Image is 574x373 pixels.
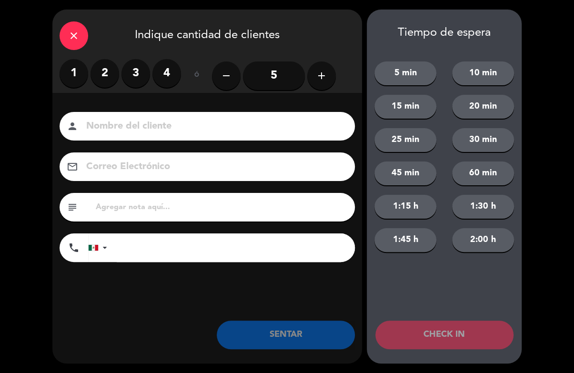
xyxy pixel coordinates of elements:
input: Correo Electrónico [85,159,342,175]
label: 1 [60,59,88,88]
button: 1:30 h [452,195,514,219]
button: 25 min [374,128,436,152]
button: 45 min [374,161,436,185]
label: 2 [91,59,119,88]
button: 15 min [374,95,436,119]
label: 4 [152,59,181,88]
button: remove [212,61,241,90]
input: Agregar nota aquí... [95,201,348,214]
i: phone [68,242,80,253]
button: 30 min [452,128,514,152]
button: 2:00 h [452,228,514,252]
div: Mexico (México): +52 [89,234,111,262]
button: CHECK IN [375,321,514,349]
i: add [316,70,327,81]
i: close [68,30,80,41]
i: remove [221,70,232,81]
div: Indique cantidad de clientes [52,10,362,59]
button: 10 min [452,61,514,85]
button: add [307,61,336,90]
label: 3 [121,59,150,88]
button: 1:45 h [374,228,436,252]
div: ó [181,59,212,92]
i: subject [67,202,78,213]
i: email [67,161,78,172]
button: 1:15 h [374,195,436,219]
input: Nombre del cliente [85,118,342,135]
div: Tiempo de espera [367,26,522,40]
i: person [67,121,78,132]
button: 20 min [452,95,514,119]
button: 60 min [452,161,514,185]
button: SENTAR [217,321,355,349]
button: 5 min [374,61,436,85]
